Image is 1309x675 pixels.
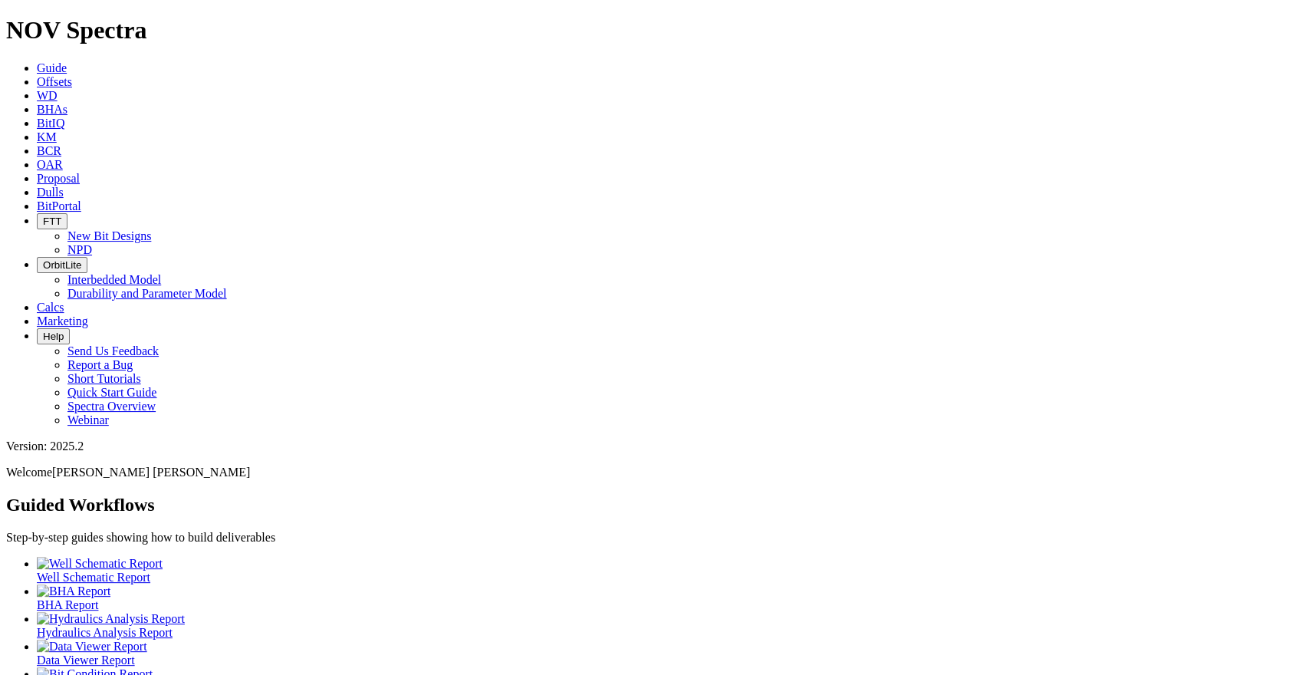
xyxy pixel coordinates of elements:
[37,654,135,667] span: Data Viewer Report
[37,598,98,611] span: BHA Report
[6,531,1303,545] p: Step-by-step guides showing how to build deliverables
[6,16,1303,44] h1: NOV Spectra
[43,259,81,271] span: OrbitLite
[37,257,87,273] button: OrbitLite
[37,640,1303,667] a: Data Viewer Report Data Viewer Report
[37,584,1303,611] a: BHA Report BHA Report
[6,495,1303,515] h2: Guided Workflows
[67,287,227,300] a: Durability and Parameter Model
[37,612,1303,639] a: Hydraulics Analysis Report Hydraulics Analysis Report
[37,75,72,88] a: Offsets
[52,466,250,479] span: [PERSON_NAME] [PERSON_NAME]
[6,466,1303,479] p: Welcome
[6,440,1303,453] div: Version: 2025.2
[37,130,57,143] a: KM
[37,557,163,571] img: Well Schematic Report
[37,626,173,639] span: Hydraulics Analysis Report
[37,61,67,74] a: Guide
[67,229,151,242] a: New Bit Designs
[37,640,147,654] img: Data Viewer Report
[37,158,63,171] a: OAR
[67,273,161,286] a: Interbedded Model
[67,372,141,385] a: Short Tutorials
[67,358,133,371] a: Report a Bug
[37,584,110,598] img: BHA Report
[67,344,159,357] a: Send Us Feedback
[37,557,1303,584] a: Well Schematic Report Well Schematic Report
[67,413,109,426] a: Webinar
[37,571,150,584] span: Well Schematic Report
[37,314,88,328] a: Marketing
[37,199,81,212] a: BitPortal
[67,386,156,399] a: Quick Start Guide
[37,172,80,185] a: Proposal
[37,328,70,344] button: Help
[43,216,61,227] span: FTT
[37,612,185,626] img: Hydraulics Analysis Report
[67,243,92,256] a: NPD
[37,103,67,116] a: BHAs
[37,144,61,157] a: BCR
[67,400,156,413] a: Spectra Overview
[37,117,64,130] a: BitIQ
[37,186,64,199] a: Dulls
[37,301,64,314] a: Calcs
[37,213,67,229] button: FTT
[37,89,58,102] a: WD
[43,331,64,342] span: Help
